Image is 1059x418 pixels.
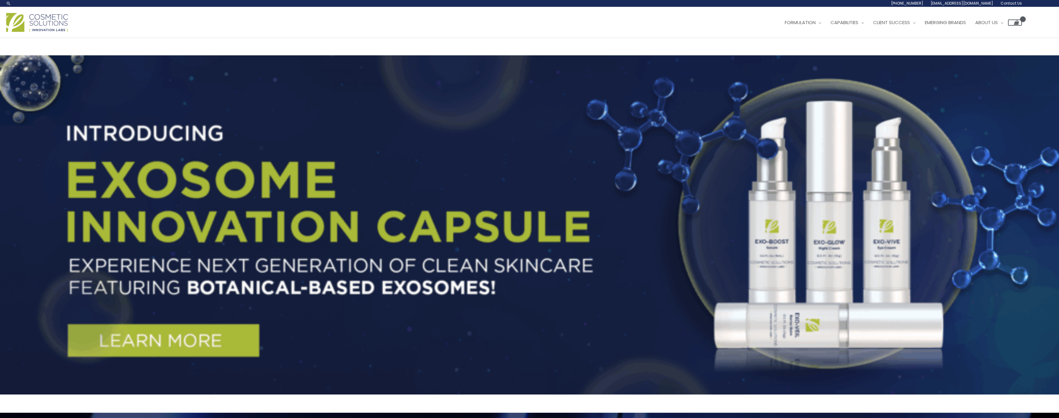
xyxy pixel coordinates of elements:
span: Emerging Brands [925,19,966,26]
a: Client Success [869,13,920,32]
a: About Us [971,13,1008,32]
span: Formulation [785,19,816,26]
span: Contact Us [1001,1,1022,6]
span: About Us [975,19,998,26]
span: [EMAIL_ADDRESS][DOMAIN_NAME] [931,1,993,6]
a: Emerging Brands [920,13,971,32]
nav: Site Navigation [775,13,1022,32]
span: Client Success [873,19,910,26]
a: Search icon link [6,1,11,6]
span: [PHONE_NUMBER] [891,1,923,6]
a: Formulation [780,13,826,32]
a: View Shopping Cart, empty [1008,19,1022,26]
img: Cosmetic Solutions Logo [6,13,68,32]
a: Capabilities [826,13,869,32]
span: Capabilities [831,19,858,26]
